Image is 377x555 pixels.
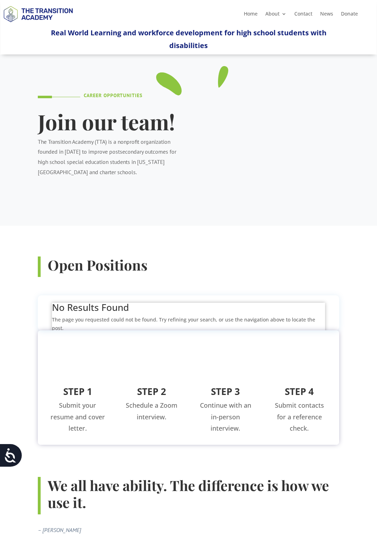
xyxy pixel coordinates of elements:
[265,11,287,19] a: About
[52,303,325,315] h2: No Results Found
[38,137,180,177] p: The Transition Academy (TTA) is a nonprofit organization founded in [DATE] to improve postseconda...
[48,400,107,434] p: Submit your resume and cover letter.
[156,66,228,95] img: tutor-09_green
[0,21,76,28] a: Logo-Noticias
[270,400,329,434] p: Submit contacts for a reference check.
[285,385,314,398] span: STEP 4
[137,385,166,398] span: STEP 2
[48,256,340,277] h3: Open Positions
[52,315,325,332] p: The page you requested could not be found. Try refining your search, or use the navigation above ...
[244,11,258,19] a: Home
[0,1,76,26] img: TTA Brand_TTA Primary Logo_Horizontal_Light BG
[341,11,358,19] a: Donate
[51,28,326,50] span: Real World Learning and workforce development for high school students with disabilities
[320,11,333,19] a: News
[48,477,340,514] h3: We all have ability. The difference is how we use it.
[84,93,180,101] h4: Career Opportunities
[38,110,180,137] h1: Join our team!
[294,11,312,19] a: Contact
[38,526,81,533] em: – [PERSON_NAME]
[196,400,255,434] p: Continue with an in-person interview.
[63,385,92,398] span: STEP 1
[211,385,240,398] span: STEP 3
[122,400,181,423] p: Schedule a Zoom interview.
